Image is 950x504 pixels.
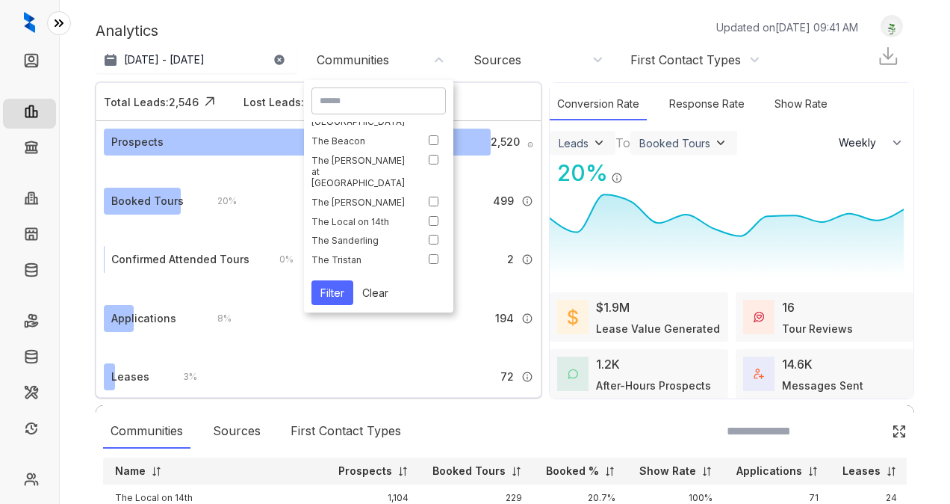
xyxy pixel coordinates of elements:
img: AfterHoursConversations [568,369,578,380]
span: 72 [500,369,514,385]
p: Booked Tours [432,464,506,479]
div: Conversion Rate [550,88,647,120]
div: Communities [103,414,190,449]
div: 8 % [202,310,232,327]
div: The [PERSON_NAME] at [GEOGRAPHIC_DATA] [311,155,413,188]
div: First Contact Types [630,52,741,68]
li: Units [3,221,56,251]
div: 20 % [550,156,608,190]
p: [DATE] - [DATE] [124,52,205,67]
img: SearchIcon [860,425,873,437]
span: 2 [507,251,514,268]
p: Booked % [546,464,599,479]
div: Show Rate [767,88,835,120]
li: Renewals [3,416,56,446]
li: Move Outs [3,344,56,374]
p: Analytics [96,19,158,42]
img: TourReviews [754,312,764,322]
p: Show Rate [639,464,696,479]
img: Info [527,141,534,148]
div: The Sanderling [311,235,413,246]
div: 1.2K [596,355,620,373]
img: sorting [886,466,897,477]
img: LeaseValue [568,308,578,326]
img: Info [521,313,533,325]
img: Info [611,172,623,184]
p: Updated on [DATE] 09:41 AM [716,19,858,35]
div: Messages Sent [782,378,863,393]
img: ViewFilterArrow [713,135,728,150]
li: Leasing [3,99,56,129]
div: The [PERSON_NAME] [311,197,413,208]
img: sorting [701,466,712,477]
div: 20 % [202,193,237,209]
div: Lease Value Generated [596,321,720,336]
p: Name [115,464,146,479]
span: 194 [495,310,514,327]
div: Response Rate [662,88,752,120]
div: Sources [474,52,521,68]
div: Tour Reviews [782,321,853,336]
p: Leases [842,464,881,479]
img: Download [877,45,899,67]
img: UserAvatar [881,19,902,34]
div: Total Leads: 2,546 [104,94,199,110]
div: Leases [111,369,149,385]
img: Info [521,195,533,207]
div: Lost Leads: 2,417 [243,94,332,110]
div: Confirmed Attended Tours [111,251,249,268]
div: First Contact Types [283,414,409,449]
div: The Local on 14th [311,216,413,227]
div: The Tristan [311,254,413,265]
li: Collections [3,135,56,165]
button: Clear [353,280,397,305]
img: Info [521,371,533,383]
p: Applications [736,464,802,479]
li: Maintenance [3,380,56,410]
div: $1.9M [596,298,630,316]
li: Team [3,467,56,497]
img: Click Icon [892,424,907,439]
li: Knowledge [3,257,56,287]
div: The Beacon [311,135,413,147]
div: After-Hours Prospects [596,378,711,393]
img: sorting [151,466,162,477]
div: 16 [782,298,795,316]
div: Communities [317,52,389,68]
li: Communities [3,185,56,215]
div: 3 % [168,369,197,385]
img: sorting [604,466,615,477]
img: TotalFum [754,369,764,379]
li: Rent Collections [3,308,56,338]
img: sorting [807,466,819,477]
div: To [615,134,630,152]
div: Applications [111,310,176,327]
img: Info [521,253,533,265]
img: logo [24,12,35,33]
img: Click Icon [199,90,221,113]
li: Leads [3,48,56,78]
div: Sources [205,414,268,449]
div: Booked Tours [639,137,710,150]
div: Leads [559,137,589,150]
div: 0 % [264,251,294,268]
button: Filter [311,280,353,305]
div: Booked Tours [111,193,184,209]
p: Prospects [338,464,392,479]
button: [DATE] - [DATE] [96,46,297,73]
div: Prospects [111,134,164,150]
img: Click Icon [623,159,645,181]
span: 499 [493,193,514,209]
img: sorting [397,466,409,477]
div: 14.6K [782,355,813,373]
button: Weekly [830,129,913,156]
span: Weekly [839,135,884,150]
span: 2,520 [491,134,520,150]
img: sorting [511,466,522,477]
img: ViewFilterArrow [592,135,606,150]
